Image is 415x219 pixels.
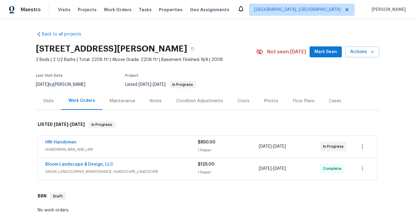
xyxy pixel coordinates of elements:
span: - [259,166,286,172]
span: In Progress [323,143,346,150]
span: $125.00 [198,162,214,167]
div: Costs [238,98,249,104]
span: Projects [78,7,97,13]
span: Last Visit Date [36,74,63,77]
div: LISTED [DATE]-[DATE]In Progress [36,115,379,134]
div: Floor Plans [293,98,314,104]
span: Tasks [139,8,152,12]
span: $850.00 [198,140,215,144]
a: Bloom Landscape & Design, LLC [45,162,113,167]
div: Maintenance [110,98,135,104]
button: Copy Address [187,43,198,54]
span: [DATE] [259,144,272,149]
div: by [PERSON_NAME] [36,81,93,88]
span: - [259,143,286,150]
span: [DATE] [139,83,151,87]
div: No work orders. [38,207,377,213]
h6: LISTED [38,121,85,128]
span: Not seen [DATE] [267,49,306,55]
span: Properties [159,7,183,13]
span: [DATE] [70,122,85,126]
span: HANDYMAN, BRN_AND_LRR [45,147,198,153]
div: 1 Repair [198,147,259,153]
span: [DATE] [36,83,49,87]
span: Visits [58,7,70,13]
span: [DATE] [259,167,272,171]
span: [DATE] [54,122,68,126]
div: Visits [43,98,54,104]
span: Mark Seen [314,48,337,56]
span: Listed [125,83,196,87]
div: BRN Draft [36,187,379,206]
span: - [139,83,166,87]
span: Geo Assignments [190,7,229,13]
span: In Progress [89,122,115,128]
div: 1 Repair [198,169,259,175]
span: [PERSON_NAME] [369,7,406,13]
span: 3 Beds | 2 1/2 Baths | Total: 2208 ft² | Above Grade: 2208 ft² | Basement Finished: N/A | 2008 [36,57,256,63]
h2: [STREET_ADDRESS][PERSON_NAME] [36,46,187,52]
span: [DATE] [153,83,166,87]
span: Draft [51,193,65,199]
span: [DATE] [273,144,286,149]
span: Project [125,74,139,77]
button: Mark Seen [310,46,342,58]
a: HM-Handyman [45,140,77,144]
div: Cases [329,98,341,104]
span: [DATE] [273,167,286,171]
span: [GEOGRAPHIC_DATA], [GEOGRAPHIC_DATA] [254,7,341,13]
span: Maestro [21,7,41,13]
h6: BRN [38,193,46,200]
a: Back to all projects [36,31,94,37]
span: - [54,122,85,126]
button: Actions [345,46,379,58]
div: Condition Adjustments [176,98,223,104]
span: Work Orders [104,7,132,13]
span: Actions [350,48,374,56]
div: Notes [150,98,162,104]
span: In Progress [170,83,195,86]
div: Work Orders [68,98,95,104]
span: Complete [323,166,344,172]
div: Photos [264,98,278,104]
span: SNOW, LANDSCAPING_MAINTENANCE, HARDSCAPE_LANDSCAPE [45,169,198,175]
